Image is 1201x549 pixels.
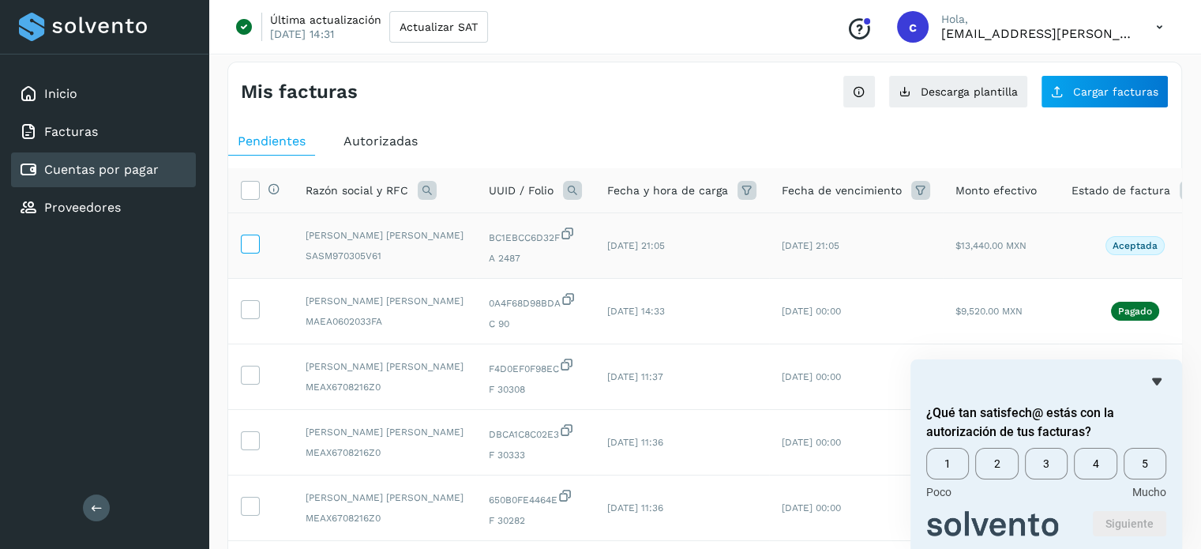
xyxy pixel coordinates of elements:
[782,306,841,317] span: [DATE] 00:00
[955,306,1023,317] span: $9,520.00 MXN
[306,359,464,374] span: [PERSON_NAME] [PERSON_NAME]
[270,13,381,27] p: Última actualización
[44,86,77,101] a: Inicio
[926,486,951,498] span: Poco
[926,448,969,479] span: 1
[306,380,464,394] span: MEAX6708216Z0
[306,249,464,263] span: SASM970305V61
[926,372,1166,536] div: ¿Qué tan satisfech@ estás con la autorización de tus facturas? Select an option from 1 to 5, with...
[1093,511,1166,536] button: Siguiente pregunta
[489,182,554,199] span: UUID / Folio
[489,488,582,507] span: 650B0FE4464E
[975,448,1018,479] span: 2
[607,306,665,317] span: [DATE] 14:33
[11,190,196,225] div: Proveedores
[44,162,159,177] a: Cuentas por pagar
[11,77,196,111] div: Inicio
[11,152,196,187] div: Cuentas por pagar
[489,251,582,265] span: A 2487
[955,182,1037,199] span: Monto efectivo
[11,115,196,149] div: Facturas
[1073,86,1158,97] span: Cargar facturas
[489,226,582,245] span: BC1EBCC6D32F
[1132,486,1166,498] span: Mucho
[607,240,665,251] span: [DATE] 21:05
[241,81,358,103] h4: Mis facturas
[306,446,464,460] span: MEAX6708216Z0
[1124,448,1166,479] span: 5
[1113,240,1158,251] p: Aceptada
[306,314,464,329] span: MAEA0602033FA
[306,294,464,308] span: [PERSON_NAME] [PERSON_NAME]
[400,21,478,32] span: Actualizar SAT
[782,437,841,448] span: [DATE] 00:00
[921,86,1018,97] span: Descarga plantilla
[1147,372,1166,391] button: Ocultar encuesta
[489,382,582,397] span: F 30308
[926,448,1166,498] div: ¿Qué tan satisfech@ estás con la autorización de tus facturas? Select an option from 1 to 5, with...
[270,27,334,41] p: [DATE] 14:31
[1025,448,1068,479] span: 3
[782,371,841,382] span: [DATE] 00:00
[44,200,121,215] a: Proveedores
[782,502,841,513] span: [DATE] 00:00
[782,182,902,199] span: Fecha de vencimiento
[343,133,418,149] span: Autorizadas
[955,240,1026,251] span: $13,440.00 MXN
[306,491,464,505] span: [PERSON_NAME] [PERSON_NAME]
[489,513,582,528] span: F 30282
[941,13,1131,26] p: Hola,
[782,240,839,251] span: [DATE] 21:05
[926,404,1166,442] h2: ¿Qué tan satisfech@ estás con la autorización de tus facturas? Select an option from 1 to 5, with...
[888,75,1028,108] button: Descarga plantilla
[44,124,98,139] a: Facturas
[306,511,464,525] span: MEAX6708216Z0
[389,11,488,43] button: Actualizar SAT
[489,357,582,376] span: F4D0EF0F98EC
[941,26,1131,41] p: coral.lorenzo@clgtransportes.com
[489,317,582,331] span: C 90
[306,425,464,439] span: [PERSON_NAME] [PERSON_NAME]
[607,371,663,382] span: [DATE] 11:37
[306,182,408,199] span: Razón social y RFC
[607,502,663,513] span: [DATE] 11:36
[238,133,306,149] span: Pendientes
[1072,182,1170,199] span: Estado de factura
[607,182,728,199] span: Fecha y hora de carga
[1118,306,1152,317] p: Pagado
[1041,75,1169,108] button: Cargar facturas
[489,448,582,462] span: F 30333
[489,423,582,442] span: DBCA1C8C02E3
[1074,448,1117,479] span: 4
[607,437,663,448] span: [DATE] 11:36
[306,228,464,243] span: [PERSON_NAME] [PERSON_NAME]
[489,291,582,310] span: 0A4F68D98BDA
